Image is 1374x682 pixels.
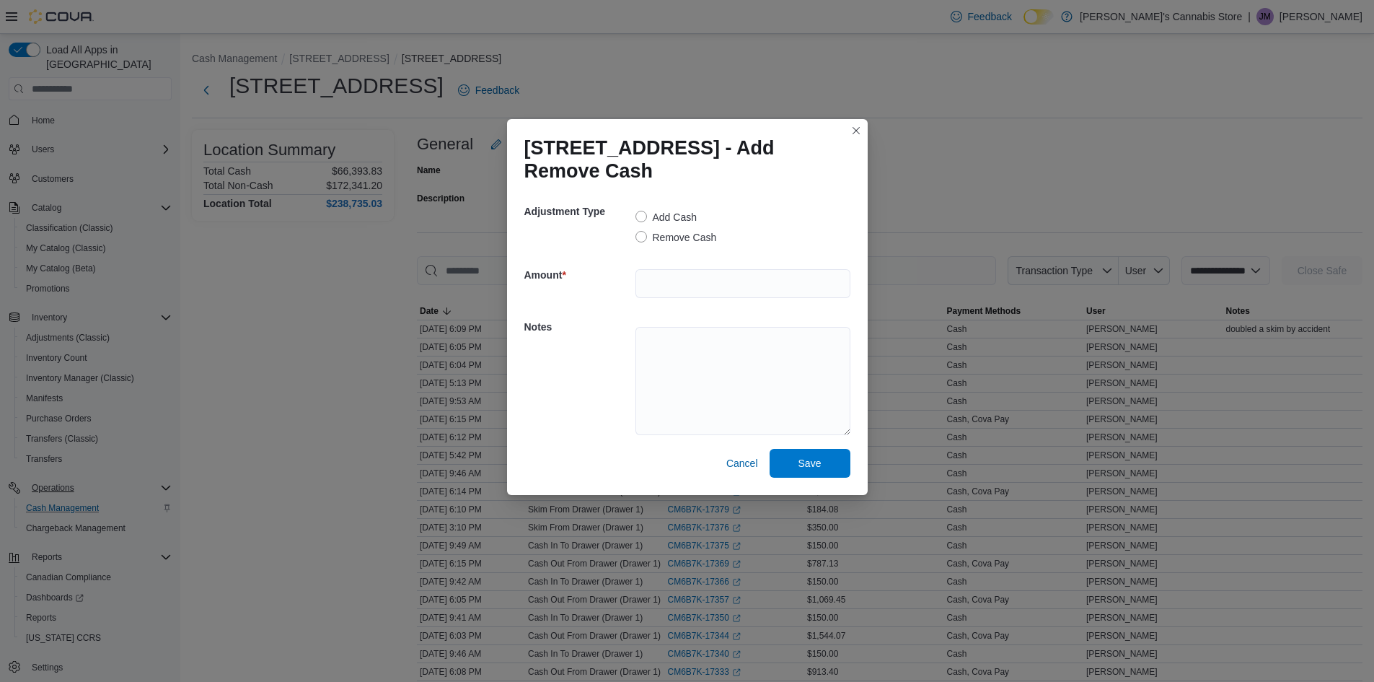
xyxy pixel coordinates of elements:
[635,229,717,246] label: Remove Cash
[635,209,697,226] label: Add Cash
[524,261,633,289] h5: Amount
[524,312,633,341] h5: Notes
[524,197,633,226] h5: Adjustment Type
[726,456,758,471] span: Cancel
[798,456,822,471] span: Save
[721,449,764,478] button: Cancel
[770,449,850,478] button: Save
[847,122,865,139] button: Closes this modal window
[524,136,839,183] h1: [STREET_ADDRESS] - Add Remove Cash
